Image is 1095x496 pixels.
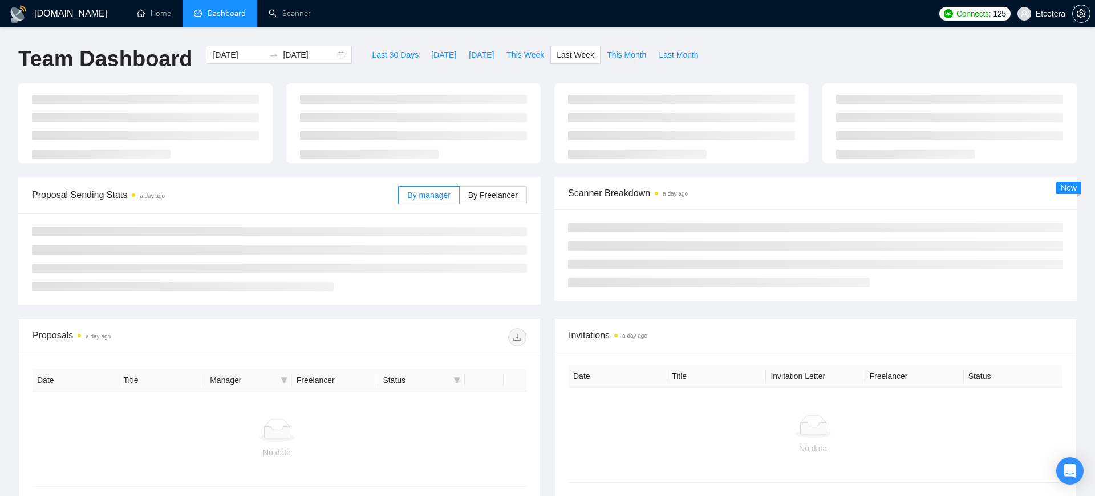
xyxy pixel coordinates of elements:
span: Proposal Sending Stats [32,188,398,202]
a: setting [1072,9,1090,18]
img: logo [9,5,27,23]
div: Open Intercom Messenger [1056,457,1084,485]
div: No data [42,446,512,459]
time: a day ago [140,193,165,199]
th: Title [119,369,206,392]
a: searchScanner [269,9,311,18]
time: a day ago [663,191,688,197]
button: Last 30 Days [366,46,425,64]
th: Freelancer [292,369,379,392]
button: [DATE] [425,46,463,64]
span: Invitations [569,328,1062,342]
span: Last 30 Days [372,49,419,61]
button: This Month [601,46,652,64]
span: swap-right [269,50,278,59]
th: Status [964,365,1062,388]
th: Freelancer [865,365,964,388]
span: filter [281,377,287,384]
th: Manager [205,369,292,392]
span: [DATE] [469,49,494,61]
span: user [1020,10,1028,18]
span: Manager [210,374,276,386]
button: [DATE] [463,46,500,64]
input: End date [283,49,335,61]
a: homeHome [137,9,171,18]
h1: Team Dashboard [18,46,192,72]
time: a day ago [86,333,111,340]
button: This Week [500,46,550,64]
span: Scanner Breakdown [568,186,1063,200]
span: filter [278,372,290,389]
span: Connects: [956,7,991,20]
div: Proposals [33,328,279,346]
span: Last Month [659,49,698,61]
span: to [269,50,278,59]
span: Status [383,374,449,386]
button: Last Month [652,46,704,64]
span: filter [451,372,463,389]
th: Invitation Letter [766,365,865,388]
span: [DATE] [431,49,456,61]
span: Dashboard [208,9,246,18]
th: Date [569,365,667,388]
span: This Month [607,49,646,61]
div: No data [578,442,1048,455]
button: setting [1072,5,1090,23]
span: New [1061,183,1077,192]
span: Last Week [557,49,594,61]
span: 125 [993,7,1005,20]
time: a day ago [622,333,647,339]
input: Start date [213,49,265,61]
span: filter [453,377,460,384]
img: upwork-logo.png [944,9,953,18]
span: This Week [506,49,544,61]
span: By manager [407,191,450,200]
th: Title [667,365,766,388]
button: Last Week [550,46,601,64]
th: Date [33,369,119,392]
span: setting [1073,9,1090,18]
span: dashboard [194,9,202,17]
span: By Freelancer [468,191,518,200]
